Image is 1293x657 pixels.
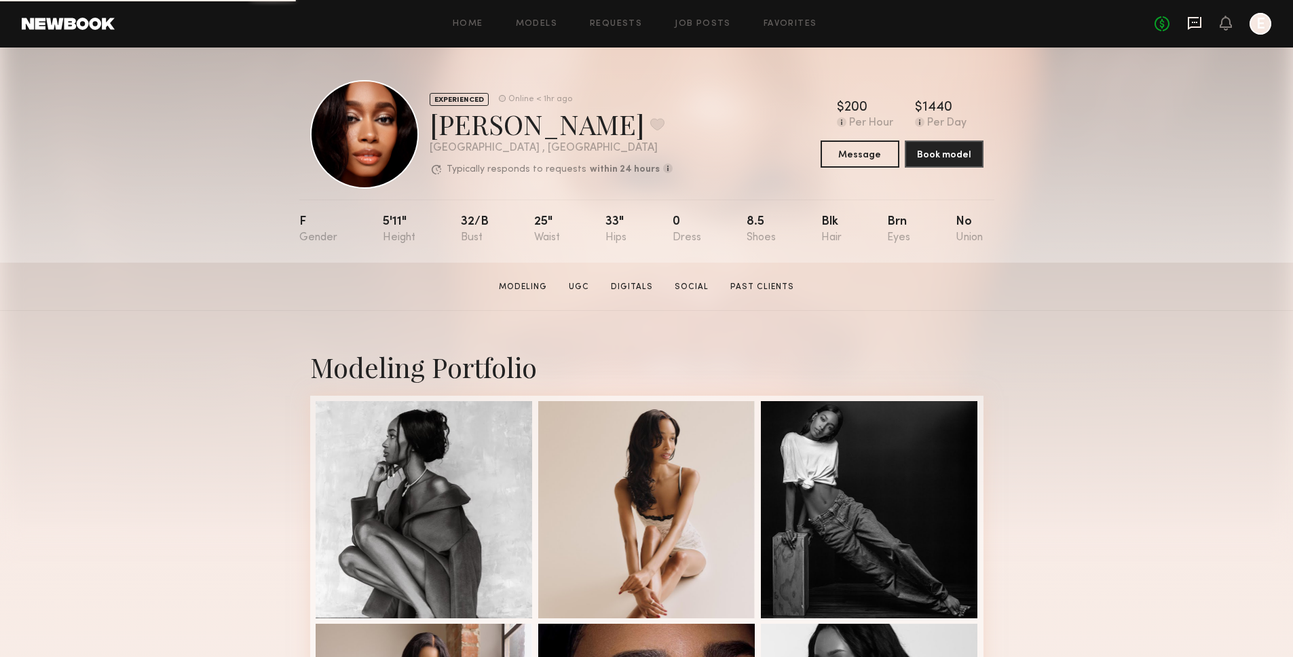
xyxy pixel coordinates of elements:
a: Requests [590,20,642,29]
p: Typically responds to requests [447,165,586,174]
div: Brn [887,216,910,244]
a: Social [669,281,714,293]
a: UGC [563,281,595,293]
div: 5'11" [383,216,415,244]
div: Modeling Portfolio [310,349,983,385]
div: Per Hour [849,117,893,130]
div: Per Day [927,117,967,130]
div: 8.5 [747,216,776,244]
div: 200 [844,101,867,115]
div: 32/b [461,216,489,244]
button: Book model [905,140,983,168]
div: F [299,216,337,244]
button: Message [821,140,899,168]
div: Blk [821,216,842,244]
div: EXPERIENCED [430,93,489,106]
a: Job Posts [675,20,731,29]
a: E [1250,13,1271,35]
a: Modeling [493,281,552,293]
div: No [956,216,983,244]
div: 0 [673,216,701,244]
div: $ [837,101,844,115]
div: 1440 [922,101,952,115]
a: Past Clients [725,281,800,293]
div: [GEOGRAPHIC_DATA] , [GEOGRAPHIC_DATA] [430,143,673,154]
div: Online < 1hr ago [508,95,572,104]
div: $ [915,101,922,115]
a: Home [453,20,483,29]
a: Digitals [605,281,658,293]
b: within 24 hours [590,165,660,174]
div: [PERSON_NAME] [430,106,673,142]
div: 33" [605,216,626,244]
a: Models [516,20,557,29]
a: Favorites [764,20,817,29]
div: 25" [534,216,560,244]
